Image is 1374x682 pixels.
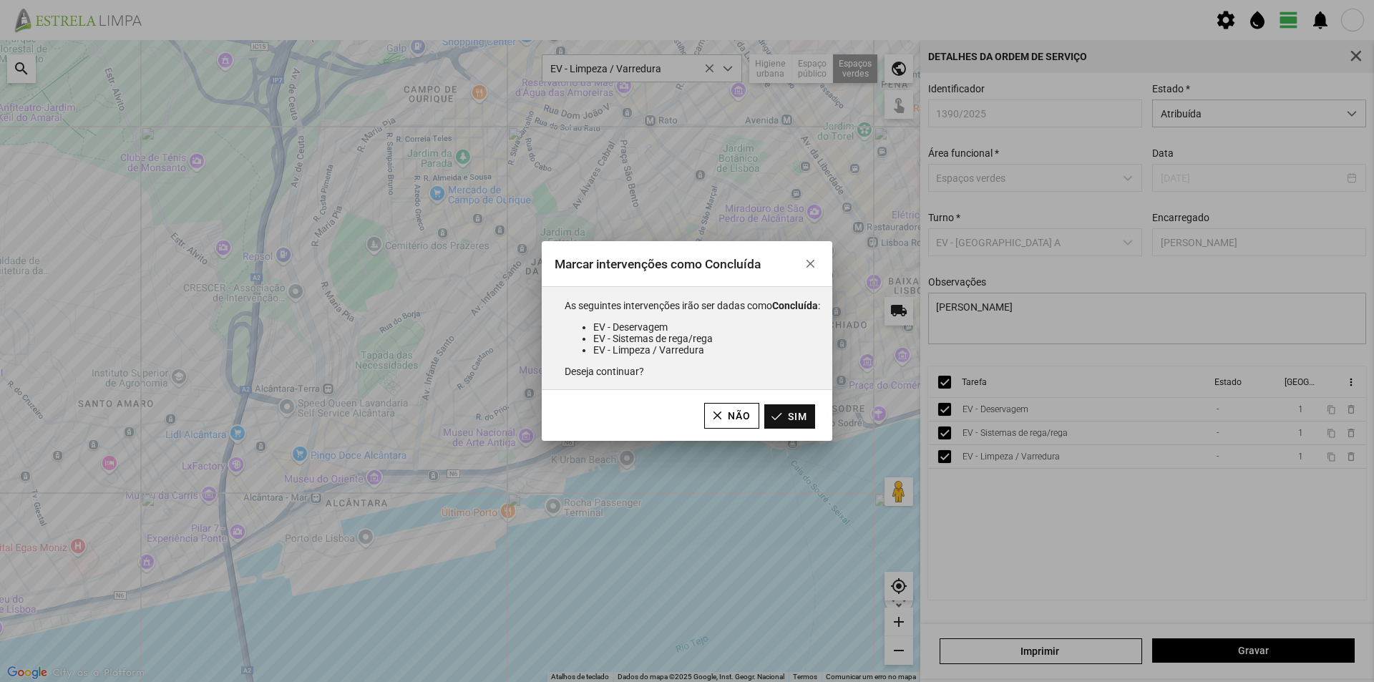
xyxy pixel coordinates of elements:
li: EV - Limpeza / Varredura [593,344,820,356]
span: As seguintes intervenções irão ser dadas como : Deseja continuar? [565,300,820,377]
span: Não [728,410,751,422]
span: Marcar intervenções como Concluída [555,257,761,271]
li: EV - Deservagem [593,321,820,333]
button: Sim [764,404,815,429]
li: EV - Sistemas de rega/rega [593,333,820,344]
span: Sim [788,411,807,422]
b: Concluída [772,300,818,311]
button: Não [704,403,759,429]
